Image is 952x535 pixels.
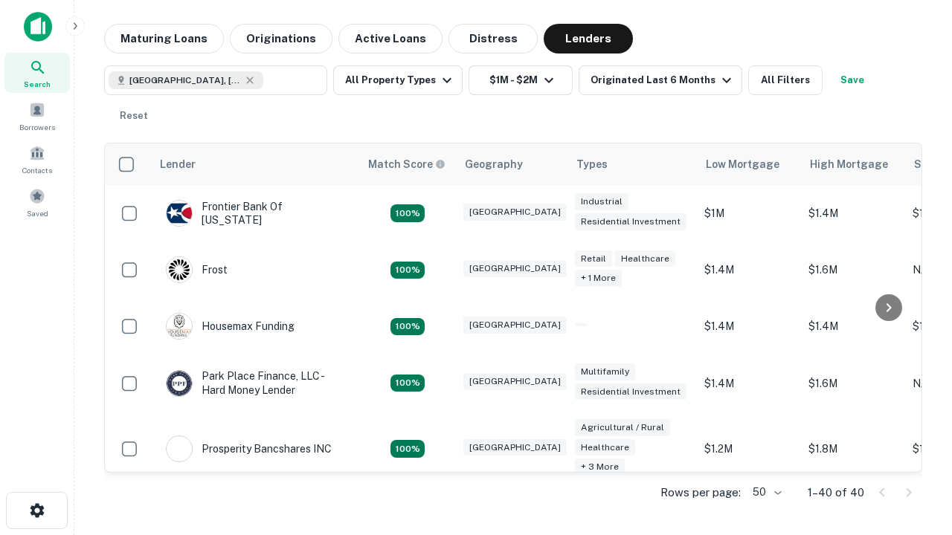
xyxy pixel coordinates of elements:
span: Saved [27,207,48,219]
div: Low Mortgage [706,155,779,173]
img: picture [167,314,192,339]
div: Healthcare [615,250,675,267]
th: Geography [456,143,567,185]
span: Search [24,78,51,90]
button: All Filters [748,65,823,95]
div: Frost [166,256,228,283]
button: All Property Types [333,65,463,95]
button: Active Loans [338,24,443,53]
th: Capitalize uses an advanced AI algorithm to match your search with the best lender. The match sco... [359,143,456,185]
th: Low Mortgage [697,143,801,185]
div: [GEOGRAPHIC_DATA] [463,260,567,277]
button: Originations [230,24,332,53]
div: Matching Properties: 4, hasApolloMatch: undefined [390,374,425,392]
div: Agricultural / Rural [575,419,670,436]
div: Residential Investment [575,383,686,401]
div: 50 [747,481,784,503]
div: Matching Properties: 4, hasApolloMatch: undefined [390,262,425,279]
div: Prosperity Bancshares INC [166,435,332,462]
a: Borrowers [4,96,70,136]
td: $1.6M [801,354,905,411]
p: Rows per page: [660,484,741,502]
div: Frontier Bank Of [US_STATE] [166,200,344,227]
span: Contacts [22,164,52,176]
div: [GEOGRAPHIC_DATA] [463,439,567,456]
img: picture [167,371,192,396]
h6: Match Score [368,156,443,172]
th: Lender [151,143,359,185]
div: Matching Properties: 7, hasApolloMatch: undefined [390,440,425,458]
span: Borrowers [19,121,55,133]
th: Types [567,143,697,185]
td: $1.4M [801,298,905,354]
td: $1.4M [697,298,801,354]
div: Lender [160,155,196,173]
button: Maturing Loans [104,24,224,53]
td: $1.4M [697,354,801,411]
div: Matching Properties: 4, hasApolloMatch: undefined [390,204,425,222]
img: picture [167,201,192,226]
p: 1–40 of 40 [808,484,864,502]
button: Distress [448,24,538,53]
div: Retail [575,250,612,267]
button: Reset [110,101,158,131]
div: Types [576,155,608,173]
div: Residential Investment [575,213,686,230]
td: $1M [697,185,801,241]
div: Industrial [575,193,628,210]
a: Search [4,53,70,93]
td: $1.2M [697,412,801,487]
td: $1.6M [801,241,905,298]
button: $1M - $2M [469,65,573,95]
th: High Mortgage [801,143,905,185]
div: [GEOGRAPHIC_DATA] [463,373,567,390]
span: [GEOGRAPHIC_DATA], [GEOGRAPHIC_DATA], [GEOGRAPHIC_DATA] [129,74,241,87]
div: Geography [465,155,523,173]
button: Save your search to get updates of matches that match your search criteria. [829,65,876,95]
div: Healthcare [575,439,635,456]
iframe: Chat Widget [878,416,952,487]
div: Housemax Funding [166,313,295,340]
td: $1.4M [697,241,801,298]
div: [GEOGRAPHIC_DATA] [463,204,567,221]
div: Multifamily [575,363,635,380]
div: [GEOGRAPHIC_DATA] [463,317,567,334]
a: Saved [4,182,70,222]
div: Matching Properties: 4, hasApolloMatch: undefined [390,318,425,336]
img: capitalize-icon.png [24,12,52,42]
div: Originated Last 6 Months [591,71,736,89]
td: $1.8M [801,412,905,487]
button: Lenders [544,24,633,53]
img: picture [167,436,192,461]
button: Originated Last 6 Months [579,65,742,95]
td: $1.4M [801,185,905,241]
div: + 3 more [575,458,625,476]
img: picture [167,257,192,282]
div: High Mortgage [810,155,888,173]
div: + 1 more [575,270,622,287]
div: Capitalize uses an advanced AI algorithm to match your search with the best lender. The match sco... [368,156,446,172]
a: Contacts [4,139,70,179]
div: Park Place Finance, LLC - Hard Money Lender [166,369,344,396]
